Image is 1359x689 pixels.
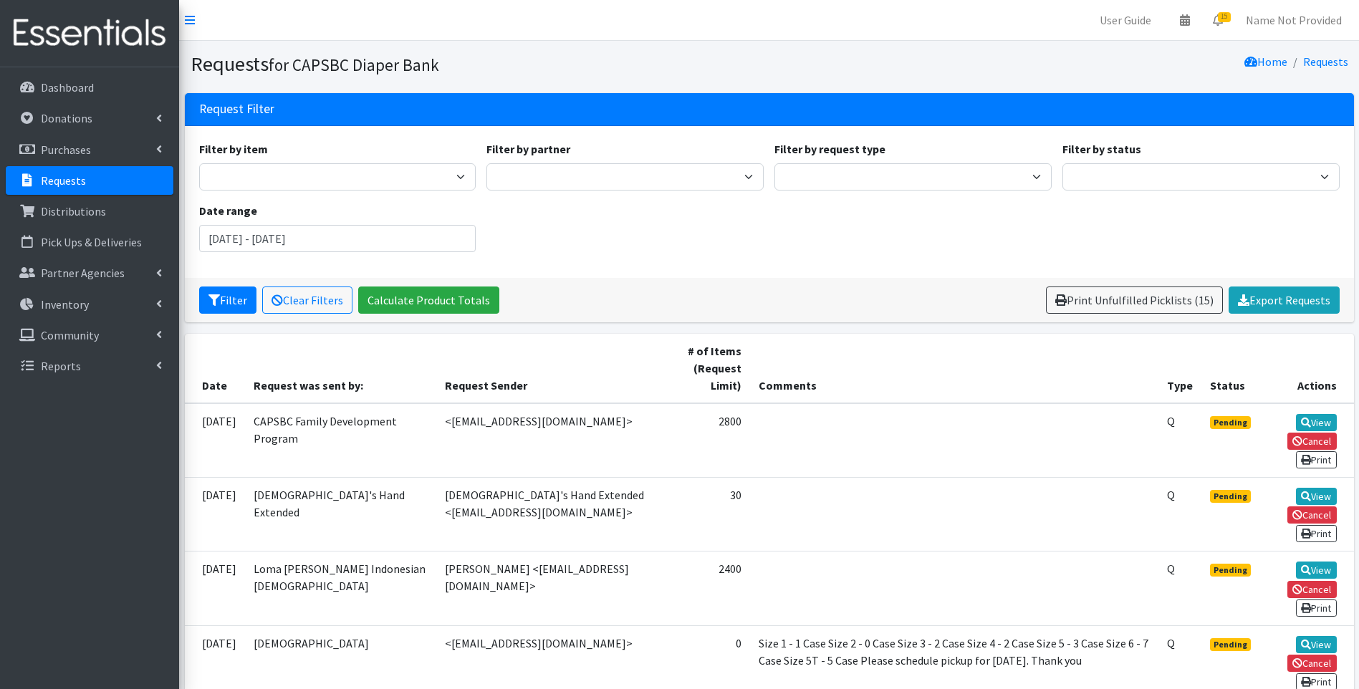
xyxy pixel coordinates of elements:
[185,334,245,403] th: Date
[41,235,142,249] p: Pick Ups & Deliveries
[41,297,89,312] p: Inventory
[6,166,173,195] a: Requests
[41,80,94,95] p: Dashboard
[245,551,436,625] td: Loma [PERSON_NAME] Indonesian [DEMOGRAPHIC_DATA]
[1296,488,1337,505] a: View
[6,352,173,380] a: Reports
[199,225,476,252] input: January 1, 2011 - December 31, 2011
[41,111,92,125] p: Donations
[199,140,268,158] label: Filter by item
[1210,490,1251,503] span: Pending
[486,140,570,158] label: Filter by partner
[6,73,173,102] a: Dashboard
[1201,334,1259,403] th: Status
[1088,6,1163,34] a: User Guide
[1296,599,1337,617] a: Print
[245,477,436,551] td: [DEMOGRAPHIC_DATA]'s Hand Extended
[185,403,245,478] td: [DATE]
[658,551,750,625] td: 2400
[436,334,658,403] th: Request Sender
[41,204,106,218] p: Distributions
[1287,581,1337,598] a: Cancel
[245,334,436,403] th: Request was sent by:
[199,286,256,314] button: Filter
[774,140,885,158] label: Filter by request type
[41,266,125,280] p: Partner Agencies
[199,102,274,117] h3: Request Filter
[6,228,173,256] a: Pick Ups & Deliveries
[41,143,91,157] p: Purchases
[1296,636,1337,653] a: View
[1296,562,1337,579] a: View
[1287,655,1337,672] a: Cancel
[1167,414,1175,428] abbr: Quantity
[1296,451,1337,468] a: Print
[658,403,750,478] td: 2800
[750,334,1158,403] th: Comments
[1287,433,1337,450] a: Cancel
[658,334,750,403] th: # of Items (Request Limit)
[6,9,173,57] img: HumanEssentials
[1296,525,1337,542] a: Print
[191,52,764,77] h1: Requests
[1167,562,1175,576] abbr: Quantity
[658,477,750,551] td: 30
[1062,140,1141,158] label: Filter by status
[269,54,439,75] small: for CAPSBC Diaper Bank
[185,477,245,551] td: [DATE]
[6,259,173,287] a: Partner Agencies
[1259,334,1354,403] th: Actions
[1210,638,1251,651] span: Pending
[1287,506,1337,524] a: Cancel
[245,403,436,478] td: CAPSBC Family Development Program
[1229,286,1340,314] a: Export Requests
[185,551,245,625] td: [DATE]
[1234,6,1353,34] a: Name Not Provided
[41,328,99,342] p: Community
[1167,488,1175,502] abbr: Quantity
[41,173,86,188] p: Requests
[1201,6,1234,34] a: 15
[1167,636,1175,650] abbr: Quantity
[1210,564,1251,577] span: Pending
[199,202,257,219] label: Date range
[358,286,499,314] a: Calculate Product Totals
[6,321,173,350] a: Community
[6,290,173,319] a: Inventory
[1158,334,1201,403] th: Type
[1218,12,1231,22] span: 15
[1210,416,1251,429] span: Pending
[436,477,658,551] td: [DEMOGRAPHIC_DATA]'s Hand Extended <[EMAIL_ADDRESS][DOMAIN_NAME]>
[436,551,658,625] td: [PERSON_NAME] <[EMAIL_ADDRESS][DOMAIN_NAME]>
[262,286,352,314] a: Clear Filters
[6,197,173,226] a: Distributions
[1296,414,1337,431] a: View
[41,359,81,373] p: Reports
[6,104,173,132] a: Donations
[436,403,658,478] td: <[EMAIL_ADDRESS][DOMAIN_NAME]>
[6,135,173,164] a: Purchases
[1046,286,1223,314] a: Print Unfulfilled Picklists (15)
[1244,54,1287,69] a: Home
[1303,54,1348,69] a: Requests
